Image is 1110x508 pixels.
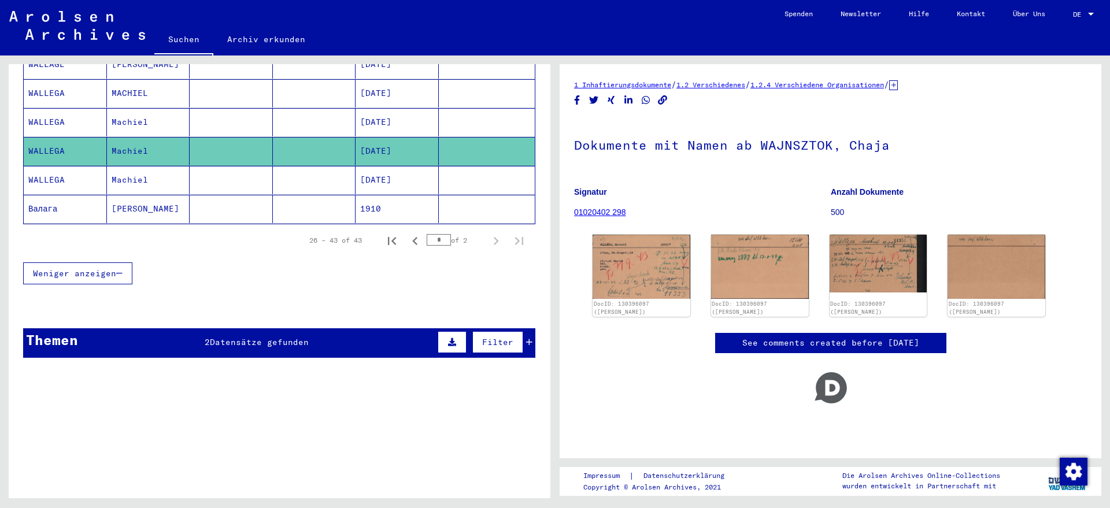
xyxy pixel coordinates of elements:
p: Die Arolsen Archives Online-Collections [842,470,1000,481]
a: Archiv erkunden [213,25,319,53]
button: Last page [508,229,531,252]
p: Copyright © Arolsen Archives, 2021 [583,482,738,492]
mat-cell: WALLEGA [24,108,107,136]
button: Previous page [404,229,427,252]
mat-cell: 1910 [356,195,439,223]
mat-cell: WALLEGA [24,79,107,107]
img: 001.jpg [593,235,690,299]
mat-cell: WALLEGA [24,166,107,194]
a: Datenschutzerklärung [634,470,738,482]
button: Weniger anzeigen [23,262,132,284]
mat-cell: Machiel [107,137,190,165]
button: Next page [484,229,508,252]
a: DocID: 130396097 ([PERSON_NAME]) [594,301,649,315]
button: Share on Twitter [588,93,600,107]
div: Themen [26,329,78,350]
button: Share on Facebook [571,93,583,107]
span: DE [1073,10,1086,18]
div: 26 – 43 of 43 [309,235,362,246]
a: 1 Inhaftierungsdokumente [574,80,671,89]
mat-cell: [PERSON_NAME] [107,50,190,79]
mat-cell: Валага [24,195,107,223]
div: | [583,470,738,482]
button: First page [380,229,404,252]
img: Zustimmung ändern [1060,458,1087,485]
img: yv_logo.png [1046,466,1089,495]
h1: Dokumente mit Namen ab WAJNSZTOK, Chaja [574,118,1087,169]
b: Signatur [574,187,607,196]
mat-cell: [DATE] [356,166,439,194]
span: Filter [482,337,513,347]
span: Datensätze gefunden [210,337,309,347]
a: Impressum [583,470,629,482]
span: / [671,79,676,90]
button: Copy link [657,93,669,107]
mat-cell: WALLAGE [24,50,107,79]
mat-cell: [DATE] [356,137,439,165]
p: 500 [831,206,1087,218]
span: Weniger anzeigen [33,268,116,279]
a: Suchen [154,25,213,55]
a: DocID: 130396097 ([PERSON_NAME]) [712,301,767,315]
mat-cell: [PERSON_NAME] [107,195,190,223]
button: Share on WhatsApp [640,93,652,107]
button: Share on Xing [605,93,617,107]
mat-cell: [DATE] [356,108,439,136]
a: 1.2 Verschiedenes [676,80,745,89]
a: 1.2.4 Verschiedene Organisationen [750,80,884,89]
mat-cell: MACHIEL [107,79,190,107]
b: Anzahl Dokumente [831,187,904,196]
mat-cell: Machiel [107,108,190,136]
button: Filter [472,331,523,353]
mat-cell: [DATE] [356,79,439,107]
img: Arolsen_neg.svg [9,11,145,40]
button: Share on LinkedIn [623,93,635,107]
a: DocID: 130396097 ([PERSON_NAME]) [949,301,1004,315]
img: 003.jpg [830,235,927,292]
span: / [884,79,889,90]
a: See comments created before [DATE] [742,337,919,349]
a: 01020402 298 [574,207,626,217]
mat-cell: Machiel [107,166,190,194]
mat-cell: WALLEGA [24,137,107,165]
div: Zustimmung ändern [1059,457,1087,485]
a: DocID: 130396097 ([PERSON_NAME]) [830,301,886,315]
p: wurden entwickelt in Partnerschaft mit [842,481,1000,491]
mat-cell: [DATE] [356,50,439,79]
span: / [745,79,750,90]
img: 002.jpg [711,235,809,299]
img: 004.jpg [948,235,1045,298]
span: 2 [205,337,210,347]
div: of 2 [427,235,484,246]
